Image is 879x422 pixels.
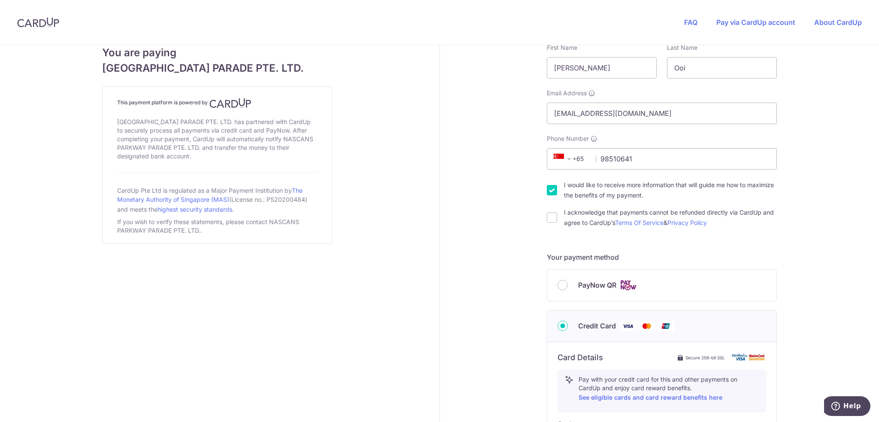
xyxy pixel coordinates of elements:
span: You are paying [102,45,332,61]
label: I acknowledge that payments cannot be refunded directly via CardUp and agree to CardUp’s & [564,207,777,228]
div: CardUp Pte Ltd is regulated as a Major Payment Institution by (License no.: PS20200484) and meets... [117,183,317,216]
p: Pay with your credit card for this and other payments on CardUp and enjoy card reward benefits. [579,375,759,403]
img: Mastercard [638,321,655,331]
img: card secure [732,354,766,361]
span: PayNow QR [578,280,616,290]
a: highest security standards [158,206,232,213]
label: First Name [547,43,577,52]
div: PayNow QR Cards logo [558,280,766,291]
span: +65 [551,154,590,164]
label: Last Name [667,43,697,52]
div: If you wish to verify these statements, please contact NASCANS PARKWAY PARADE PTE. LTD.. [117,216,317,237]
a: See eligible cards and card reward benefits here [579,394,722,401]
a: Pay via CardUp account [716,18,795,27]
label: I would like to receive more information that will guide me how to maximize the benefits of my pa... [564,180,777,200]
span: Phone Number [547,134,589,143]
h5: Your payment method [547,252,777,262]
input: First name [547,57,657,79]
img: CardUp [17,17,59,27]
img: CardUp [209,98,252,108]
a: Privacy Policy [667,219,707,226]
input: Email address [547,103,777,124]
span: +65 [554,154,574,164]
h4: This payment platform is powered by [117,98,317,108]
span: Email Address [547,89,587,97]
div: [GEOGRAPHIC_DATA] PARADE PTE. LTD. has partnered with CardUp to securely process all payments via... [117,116,317,162]
img: Cards logo [620,280,637,291]
img: Visa [619,321,637,331]
a: FAQ [684,18,697,27]
span: Secure 256-bit SSL [685,354,725,361]
a: About CardUp [814,18,862,27]
input: Last name [667,57,777,79]
a: Terms Of Service [615,219,664,226]
iframe: Opens a widget where you can find more information [824,396,870,418]
div: Credit Card Visa Mastercard Union Pay [558,321,766,331]
h6: Card Details [558,352,603,363]
span: Credit Card [578,321,616,331]
img: Union Pay [657,321,674,331]
span: [GEOGRAPHIC_DATA] PARADE PTE. LTD. [102,61,332,76]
